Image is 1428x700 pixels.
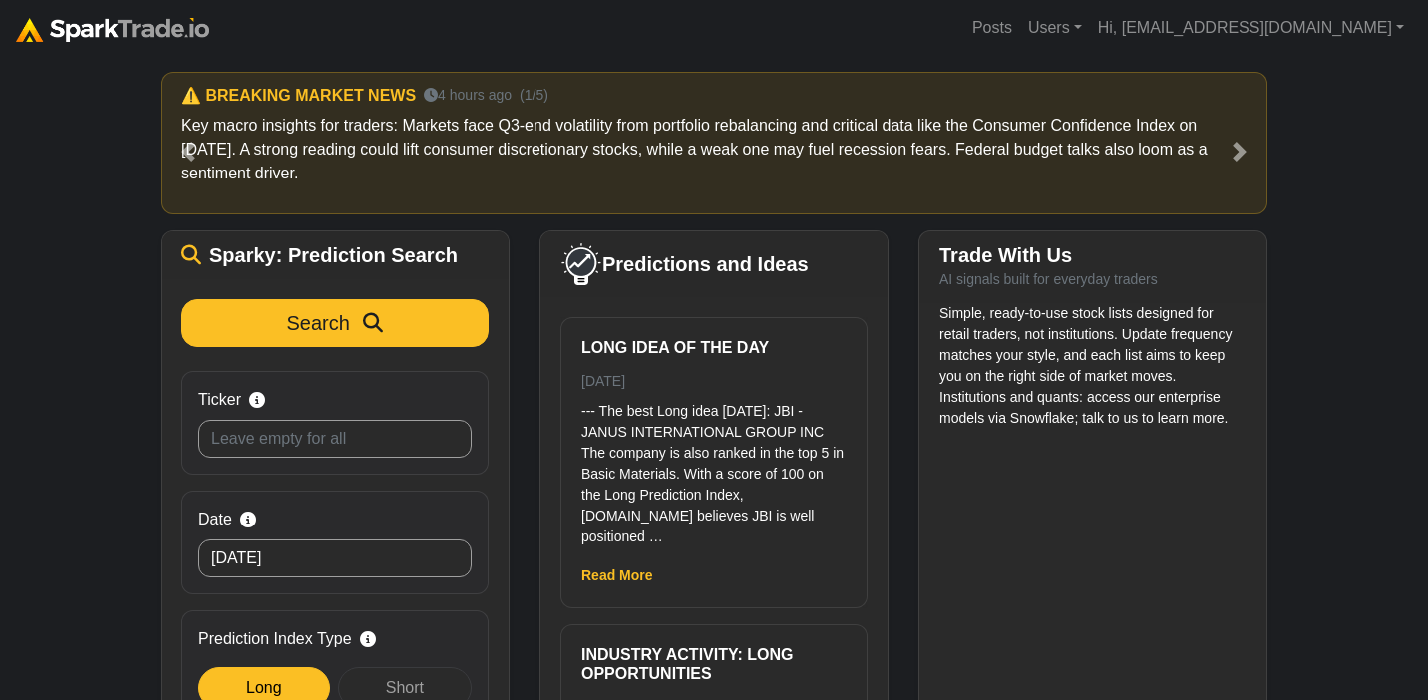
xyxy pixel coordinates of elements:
button: Search [181,299,489,347]
h5: Trade With Us [939,243,1247,267]
span: Search [287,312,350,334]
span: Sparky: Prediction Search [209,243,458,267]
span: Ticker [198,388,241,412]
h6: Industry Activity: Long Opportunities [581,645,847,683]
span: Date [198,508,232,531]
small: AI signals built for everyday traders [939,271,1158,287]
p: Key macro insights for traders: Markets face Q3-end volatility from portfolio rebalancing and cri... [181,114,1247,185]
p: Simple, ready-to-use stock lists designed for retail traders, not institutions. Update frequency ... [939,303,1247,429]
span: Long [246,679,282,696]
p: --- The best Long idea [DATE]: JBI - JANUS INTERNATIONAL GROUP INC The company is also ranked in ... [581,401,847,547]
span: Predictions and Ideas [602,252,809,276]
img: sparktrade.png [16,18,209,42]
a: Read More [581,567,653,583]
h6: ⚠️ BREAKING MARKET NEWS [181,86,416,105]
small: (1/5) [520,85,548,106]
a: Long Idea of the Day [DATE] --- The best Long idea [DATE]: JBI - JANUS INTERNATIONAL GROUP INC Th... [581,338,847,547]
small: [DATE] [581,373,625,389]
h6: Long Idea of the Day [581,338,847,357]
small: 4 hours ago [424,85,512,106]
a: Hi, [EMAIL_ADDRESS][DOMAIN_NAME] [1090,8,1412,48]
a: Posts [964,8,1020,48]
span: Prediction Index Type [198,627,352,651]
input: Leave empty for all [198,420,472,458]
span: Short [386,679,424,696]
a: Users [1020,8,1090,48]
